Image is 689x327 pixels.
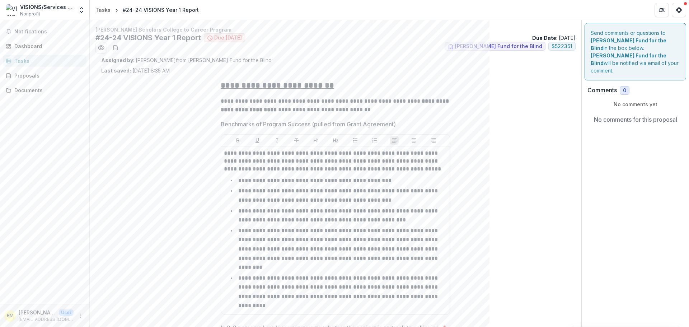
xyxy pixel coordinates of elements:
[14,72,81,79] div: Proposals
[273,136,281,145] button: Italicize
[7,313,14,318] div: Russell Martello
[672,3,686,17] button: Get Help
[3,84,86,96] a: Documents
[76,312,85,320] button: More
[101,67,170,74] p: [DATE] 8:35 AM
[3,55,86,67] a: Tasks
[552,43,572,50] span: $ 522351
[101,57,133,63] strong: Assigned by
[123,6,199,14] div: #24-24 VISIONS Year 1 Report
[234,136,242,145] button: Bold
[95,26,576,33] p: [PERSON_NAME] Scholars College to Career Program
[351,136,360,145] button: Bullet List
[591,37,666,51] strong: [PERSON_NAME] Fund for the Blind
[331,136,340,145] button: Heading 2
[19,309,56,316] p: [PERSON_NAME]
[20,3,74,11] div: VISIONS/Services for the Blind and Visually Impaired
[623,88,626,94] span: 0
[101,56,570,64] p: : [PERSON_NAME] from [PERSON_NAME] Fund for the Blind
[532,35,556,41] strong: Due Date
[93,5,202,15] nav: breadcrumb
[587,101,683,108] p: No comments yet
[3,70,86,81] a: Proposals
[455,43,542,50] span: [PERSON_NAME] Fund for the Blind
[95,33,201,42] h2: #24-24 VISIONS Year 1 Report
[14,57,81,65] div: Tasks
[585,23,686,80] div: Send comments or questions to in the box below. will be notified via email of your comment.
[3,40,86,52] a: Dashboard
[655,3,669,17] button: Partners
[14,87,81,94] div: Documents
[101,67,131,74] strong: Last saved:
[59,309,74,316] p: User
[20,11,40,17] span: Nonprofit
[312,136,320,145] button: Heading 1
[93,5,113,15] a: Tasks
[95,42,107,53] button: Preview 47d3f400-a1b9-4197-94c1-09d4629937a6.pdf
[110,42,121,53] button: download-word-button
[76,3,86,17] button: Open entity switcher
[370,136,379,145] button: Ordered List
[3,26,86,37] button: Notifications
[591,52,666,66] strong: [PERSON_NAME] Fund for the Blind
[14,42,81,50] div: Dashboard
[409,136,418,145] button: Align Center
[6,4,17,16] img: VISIONS/Services for the Blind and Visually Impaired
[587,87,617,94] h2: Comments
[214,35,242,41] span: Due [DATE]
[253,136,262,145] button: Underline
[14,29,84,35] span: Notifications
[95,6,111,14] div: Tasks
[429,136,438,145] button: Align Right
[221,120,396,129] p: Benchmarks of Program Success (pulled from Grant Agreement)
[19,316,74,323] p: [EMAIL_ADDRESS][DOMAIN_NAME]
[292,136,301,145] button: Strike
[594,115,677,124] p: No comments for this proposal
[532,34,576,42] p: : [DATE]
[390,136,399,145] button: Align Left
